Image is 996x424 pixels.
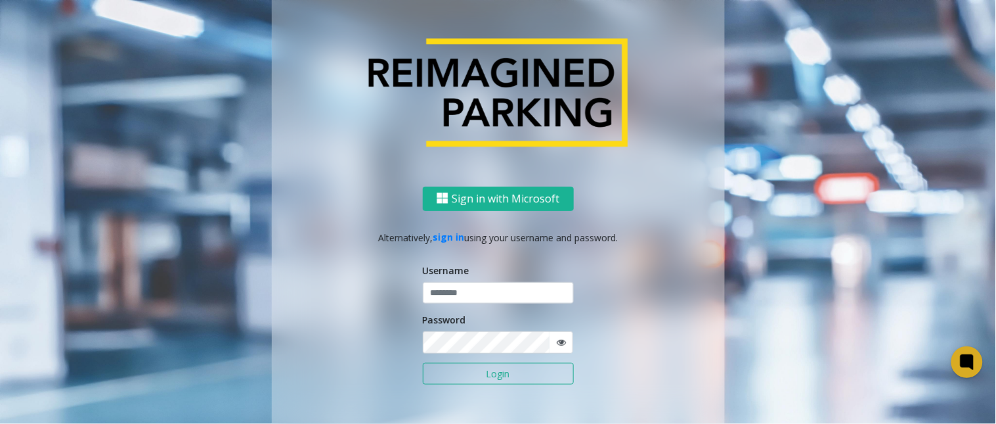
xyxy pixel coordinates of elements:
[423,363,574,385] button: Login
[433,231,464,243] a: sign in
[285,230,712,244] p: Alternatively, using your username and password.
[423,264,469,277] label: Username
[423,186,574,210] button: Sign in with Microsoft
[423,313,466,327] label: Password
